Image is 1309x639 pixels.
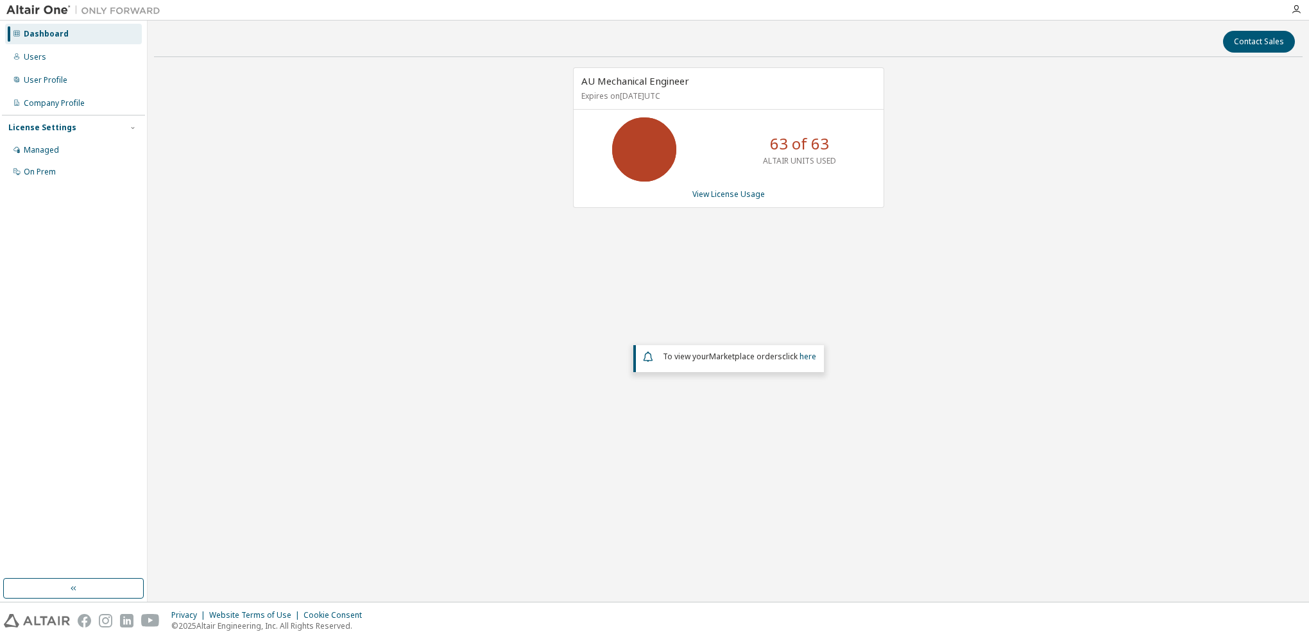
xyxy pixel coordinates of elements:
img: Altair One [6,4,167,17]
div: Privacy [171,610,209,620]
p: © 2025 Altair Engineering, Inc. All Rights Reserved. [171,620,370,631]
img: youtube.svg [141,614,160,627]
div: Users [24,52,46,62]
img: linkedin.svg [120,614,133,627]
img: instagram.svg [99,614,112,627]
div: Cookie Consent [304,610,370,620]
div: License Settings [8,123,76,133]
a: View License Usage [692,189,765,200]
img: facebook.svg [78,614,91,627]
p: ALTAIR UNITS USED [763,155,836,166]
div: On Prem [24,167,56,177]
em: Marketplace orders [709,351,782,362]
div: Company Profile [24,98,85,108]
span: To view your click [663,351,816,362]
div: Dashboard [24,29,69,39]
a: here [800,351,816,362]
div: Website Terms of Use [209,610,304,620]
div: User Profile [24,75,67,85]
p: Expires on [DATE] UTC [581,90,873,101]
button: Contact Sales [1223,31,1295,53]
div: Managed [24,145,59,155]
span: AU Mechanical Engineer [581,74,689,87]
img: altair_logo.svg [4,614,70,627]
p: 63 of 63 [770,133,829,155]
